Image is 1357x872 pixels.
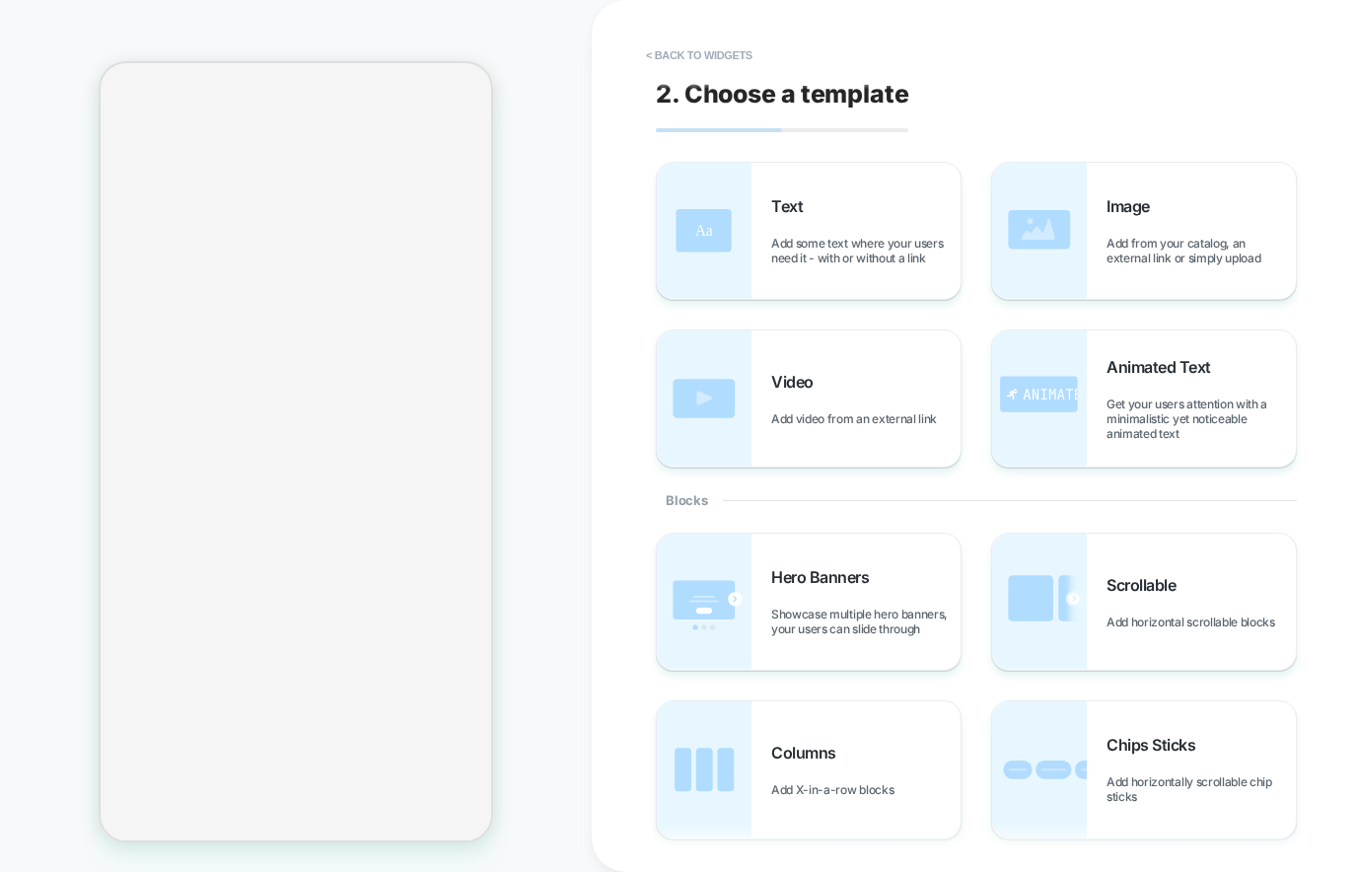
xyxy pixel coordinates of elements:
span: Scrollable [1107,575,1185,595]
span: Columns [771,743,846,763]
span: 2. Choose a template [656,79,909,109]
span: Get your users attention with a minimalistic yet noticeable animated text [1107,397,1296,441]
span: Video [771,372,823,392]
span: Text [771,196,813,216]
span: Animated Text [1107,357,1221,377]
span: Add horizontal scrollable blocks [1107,615,1285,629]
span: Hero Banners [771,567,879,587]
span: Add from your catalog, an external link or simply upload [1107,236,1296,265]
span: Showcase multiple hero banners, your users can slide through [771,607,961,636]
span: Add video from an external link [771,411,947,426]
span: Add horizontally scrollable chip sticks [1107,774,1296,804]
span: Add some text where your users need it - with or without a link [771,236,961,265]
span: Add X-in-a-row blocks [771,782,903,797]
span: Image [1107,196,1160,216]
div: Blocks [656,468,1297,533]
button: < Back to widgets [636,39,762,71]
span: Chips Sticks [1107,735,1205,755]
